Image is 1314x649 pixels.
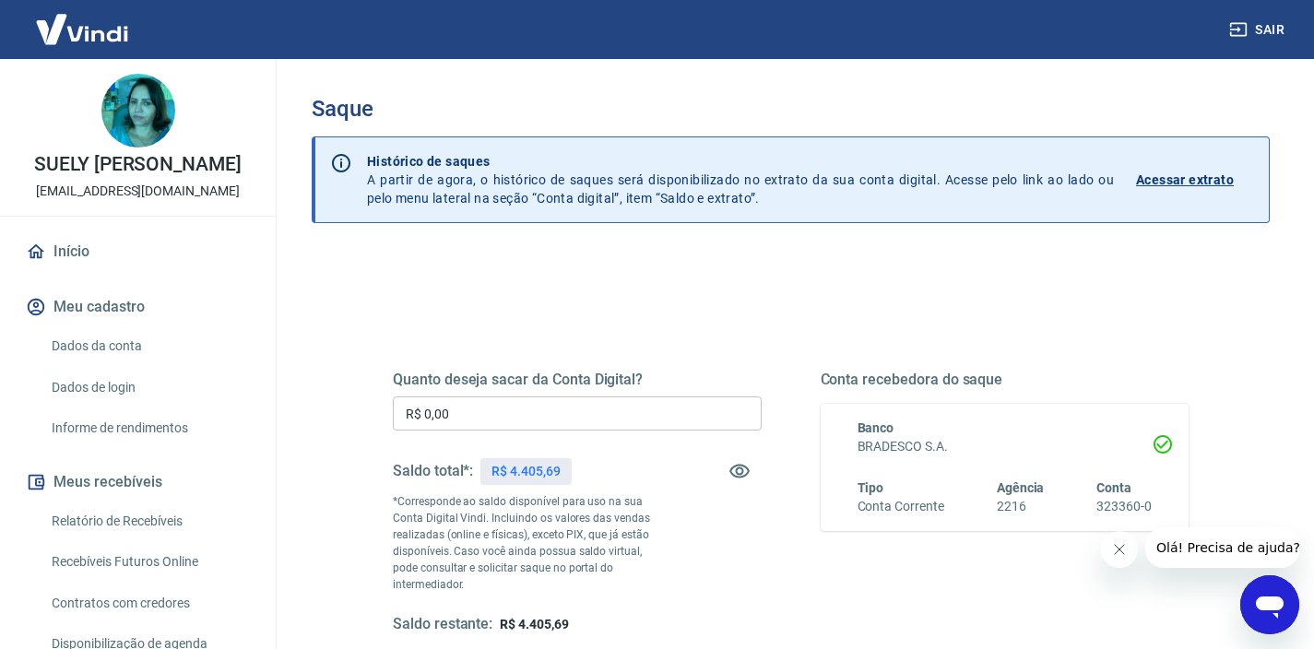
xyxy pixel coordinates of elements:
h5: Saldo restante: [393,615,492,634]
img: 9933b587-d712-47cb-8d60-fef1f16fbe6d.jpeg [101,74,175,147]
span: Conta [1096,480,1131,495]
p: A partir de agora, o histórico de saques será disponibilizado no extrato da sua conta digital. Ac... [367,152,1114,207]
h6: BRADESCO S.A. [858,437,1153,456]
p: *Corresponde ao saldo disponível para uso na sua Conta Digital Vindi. Incluindo os valores das ve... [393,493,669,593]
a: Recebíveis Futuros Online [44,543,254,581]
h5: Conta recebedora do saque [821,371,1190,389]
p: Histórico de saques [367,152,1114,171]
a: Dados de login [44,369,254,407]
p: SUELY [PERSON_NAME] [34,155,242,174]
h6: Conta Corrente [858,497,944,516]
h5: Saldo total*: [393,462,473,480]
button: Sair [1225,13,1292,47]
a: Relatório de Recebíveis [44,502,254,540]
h5: Quanto deseja sacar da Conta Digital? [393,371,762,389]
a: Dados da conta [44,327,254,365]
button: Meus recebíveis [22,462,254,502]
a: Informe de rendimentos [44,409,254,447]
img: Vindi [22,1,142,57]
iframe: Mensagem da empresa [1145,527,1299,568]
a: Contratos com credores [44,584,254,622]
p: [EMAIL_ADDRESS][DOMAIN_NAME] [36,182,240,201]
span: R$ 4.405,69 [500,617,568,631]
h3: Saque [312,96,1270,122]
span: Agência [997,480,1045,495]
button: Meu cadastro [22,287,254,327]
a: Início [22,231,254,272]
a: Acessar extrato [1136,152,1254,207]
p: R$ 4.405,69 [491,462,560,481]
iframe: Botão para abrir a janela de mensagens [1240,575,1299,634]
p: Acessar extrato [1136,171,1234,189]
span: Tipo [858,480,884,495]
h6: 323360-0 [1096,497,1152,516]
span: Banco [858,420,894,435]
span: Olá! Precisa de ajuda? [11,13,155,28]
iframe: Fechar mensagem [1101,531,1138,568]
h6: 2216 [997,497,1045,516]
